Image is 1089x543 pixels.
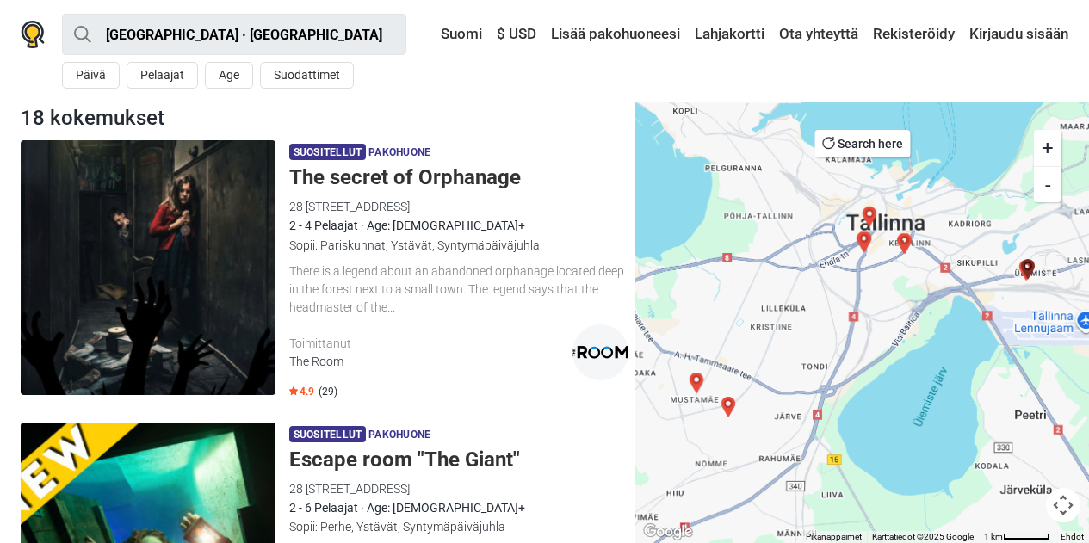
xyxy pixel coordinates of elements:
a: Suomi [424,19,486,50]
div: Sopii: Pariskunnat, Ystävät, Syntymäpäiväjuhla [289,236,628,255]
button: Päivä [62,62,120,89]
img: Google [640,521,696,543]
img: Star [289,386,298,395]
a: Kirjaudu sisään [965,19,1068,50]
a: Rekisteröidy [869,19,959,50]
span: 4.9 [289,385,314,398]
button: Pelaajat [127,62,198,89]
div: Shambala [887,226,921,261]
input: kokeile “London” [62,14,406,55]
button: - [1034,166,1061,202]
a: Lahjakortti [690,19,769,50]
div: Sopii: Perhe, Ystävät, Syntymäpäiväjuhla [289,517,628,536]
div: Radiation [679,366,714,400]
a: Ehdot (avautuu uudelle välilehdelle) [1061,532,1084,541]
div: The secret of Orphanage [846,225,881,259]
button: Kartan kamerasäätimet [1046,488,1080,522]
div: Paranoia [1009,253,1043,287]
img: The Room [572,324,628,380]
button: Pikanäppäimet [806,531,862,543]
a: Ota yhteyttä [775,19,863,50]
a: Avaa tämä alue Google Mapsissa (avautuu uuteen ikkunaan) [640,521,696,543]
div: 2 Paranoid [1011,252,1045,287]
a: Lisää pakohuoneesi [547,19,684,50]
div: 18 kokemukset [14,102,635,133]
div: The Room [289,353,572,371]
div: Baker street, 221 B [847,225,882,259]
div: 2 - 6 Pelaajat · Age: [DEMOGRAPHIC_DATA]+ [289,498,628,517]
span: Suositellut [289,144,366,160]
button: Suodattimet [260,62,354,89]
div: Voice from darkness [888,226,922,261]
img: Suomi [429,28,441,40]
div: There is a legend about an abandoned orphanage located deep in the forest next to a small town. T... [289,262,628,316]
span: Karttatiedot ©2025 Google [872,532,974,541]
img: Nowescape logo [21,21,45,48]
span: 1 km [984,532,1003,541]
div: 2 - 4 Pelaajat · Age: [DEMOGRAPHIC_DATA]+ [289,216,628,235]
span: Pakohuone [368,144,430,163]
div: School of wizards [711,390,746,424]
div: 28 [STREET_ADDRESS] [289,197,628,216]
div: Mission Red Alert [852,200,887,234]
button: Kartan asteikko: 1 km / 51 pikseliä [979,531,1055,543]
a: $ USD [492,19,541,50]
div: 28 [STREET_ADDRESS] [289,479,628,498]
span: Suositellut [289,426,366,442]
button: + [1034,130,1061,166]
button: Age [205,62,253,89]
h5: The secret of Orphanage [289,165,628,190]
span: Pakohuone [368,426,430,445]
img: The secret of Orphanage [21,140,275,395]
button: Search here [814,130,910,157]
h5: Escape room "The Giant" [289,447,628,472]
div: Toimittanut [289,335,572,353]
span: (29) [319,385,337,398]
